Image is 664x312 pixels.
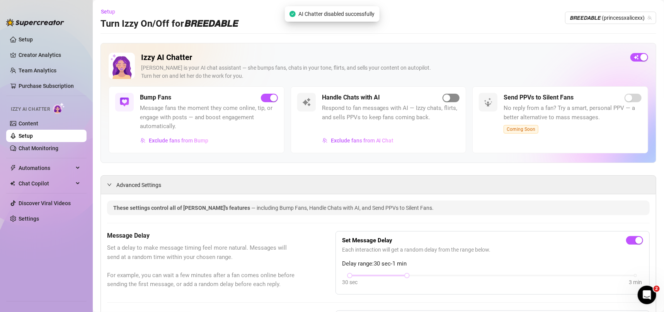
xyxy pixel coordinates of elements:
[10,181,15,186] img: Chat Copilot
[19,145,58,151] a: Chat Monitoring
[322,138,328,143] img: svg%3e
[302,98,311,107] img: svg%3e
[638,286,656,304] iframe: Intercom live chat
[19,120,38,127] a: Content
[331,137,394,144] span: Exclude fans from AI Chat
[484,98,493,107] img: svg%3e
[10,165,16,171] span: thunderbolt
[113,205,251,211] span: These settings control all of [PERSON_NAME]'s features
[504,93,574,102] h5: Send PPVs to Silent Fans
[504,125,538,134] span: Coming Soon
[19,200,71,206] a: Discover Viral Videos
[19,67,56,74] a: Team Analytics
[11,106,50,113] span: Izzy AI Chatter
[141,53,624,62] h2: Izzy AI Chatter
[342,259,643,269] span: Delay range: 30 sec - 1 min
[100,5,121,18] button: Setup
[120,98,129,107] img: svg%3e
[19,216,39,222] a: Settings
[629,278,642,286] div: 3 min
[19,36,33,43] a: Setup
[19,177,73,190] span: Chat Copilot
[322,134,394,147] button: Exclude fans from AI Chat
[149,137,208,144] span: Exclude fans from Bump
[322,104,460,122] span: Respond to fan messages with AI — Izzy chats, flirts, and sells PPVs to keep fans coming back.
[342,278,358,286] div: 30 sec
[299,10,375,18] span: AI Chatter disabled successfully
[342,237,392,244] strong: Set Message Delay
[19,133,33,139] a: Setup
[19,80,80,92] a: Purchase Subscription
[101,9,115,15] span: Setup
[53,103,65,114] img: AI Chatter
[100,18,238,30] h3: Turn Izzy On/Off for 𝘽𝙍𝙀𝙀𝘿𝘼𝘽𝙇𝙀
[109,53,135,79] img: Izzy AI Chatter
[322,93,380,102] h5: Handle Chats with AI
[140,93,171,102] h5: Bump Fans
[116,181,161,189] span: Advanced Settings
[654,286,660,292] span: 2
[140,104,278,131] span: Message fans the moment they come online, tip, or engage with posts — and boost engagement automa...
[6,19,64,26] img: logo-BBDzfeDw.svg
[19,162,73,174] span: Automations
[107,231,297,240] h5: Message Delay
[141,64,624,80] div: [PERSON_NAME] is your AI chat assistant — she bumps fans, chats in your tone, flirts, and sells y...
[19,49,80,61] a: Creator Analytics
[289,11,296,17] span: check-circle
[107,180,116,189] div: expanded
[342,245,643,254] span: Each interaction will get a random delay from the range below.
[107,243,297,289] span: Set a delay to make message timing feel more natural. Messages will send at a random time within ...
[251,205,434,211] span: — including Bump Fans, Handle Chats with AI, and Send PPVs to Silent Fans.
[140,138,146,143] img: svg%3e
[570,12,652,24] span: 𝘽𝙍𝙀𝙀𝘿𝘼𝘽𝙇𝙀 (princessxalicexx)
[140,134,209,147] button: Exclude fans from Bump
[504,104,642,122] span: No reply from a fan? Try a smart, personal PPV — a better alternative to mass messages.
[647,15,652,20] span: team
[107,182,112,187] span: expanded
